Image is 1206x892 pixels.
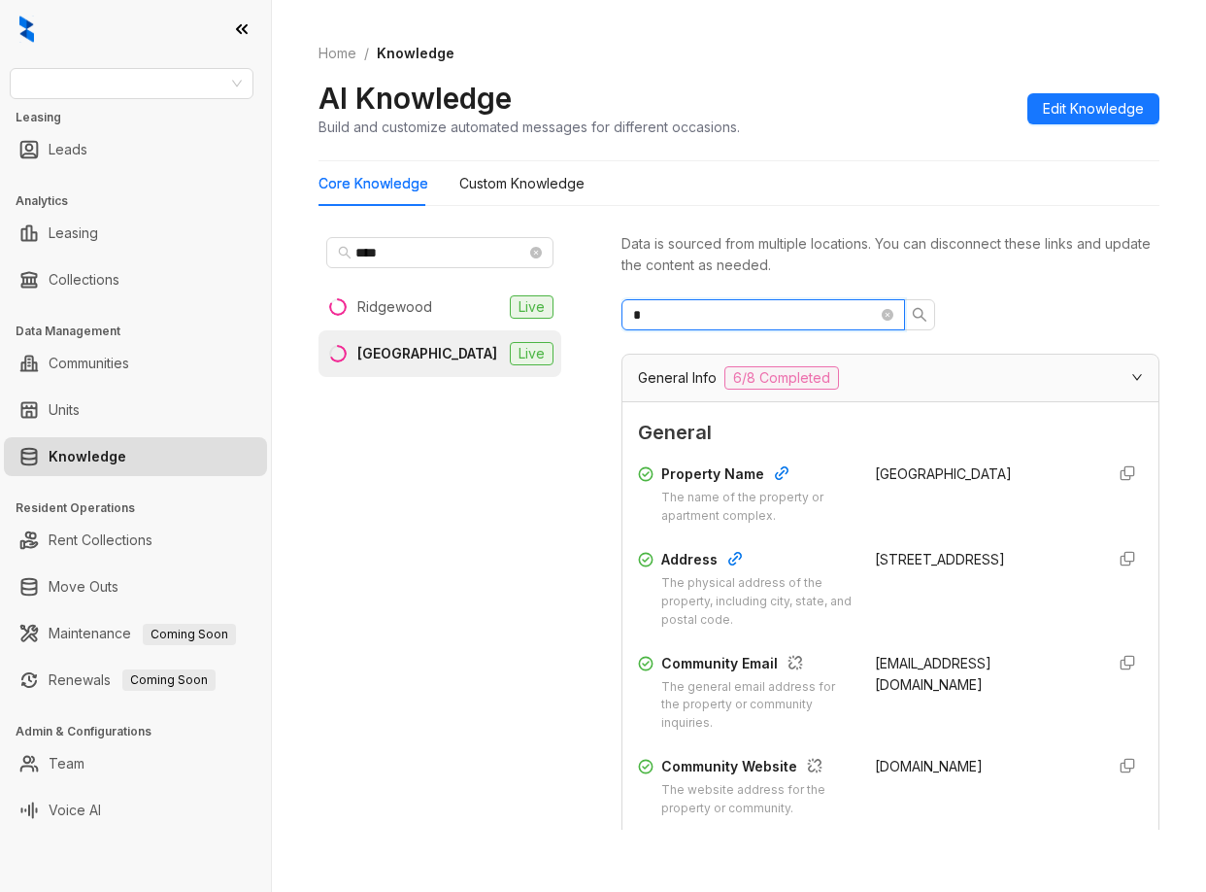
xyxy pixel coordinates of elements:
a: Units [49,391,80,429]
h2: AI Knowledge [318,80,512,117]
span: close-circle [882,309,893,321]
span: [DOMAIN_NAME] [875,758,983,774]
img: logo [19,16,34,43]
div: [GEOGRAPHIC_DATA] [357,343,497,364]
div: The name of the property or apartment complex. [661,489,852,526]
div: Data is sourced from multiple locations. You can disconnect these links and update the content as... [621,233,1159,276]
div: The website address for the property or community. [661,781,852,818]
span: Coming Soon [122,669,216,691]
div: Core Knowledge [318,173,428,194]
span: [GEOGRAPHIC_DATA] [875,465,1012,482]
li: Knowledge [4,437,267,476]
li: Rent Collections [4,521,267,560]
a: Team [49,744,84,783]
li: Move Outs [4,567,267,606]
div: The physical address of the property, including city, state, and postal code. [661,574,852,630]
h3: Resident Operations [16,499,271,517]
div: Property Name [661,463,852,489]
h3: Leasing [16,109,271,126]
li: Maintenance [4,614,267,653]
a: Home [315,43,360,64]
div: Community Email [661,653,852,678]
span: Coming Soon [143,624,236,645]
li: / [364,43,369,64]
a: Leads [49,130,87,169]
a: Move Outs [49,567,118,606]
li: Voice AI [4,791,267,830]
a: Voice AI [49,791,101,830]
li: Units [4,391,267,429]
div: The general email address for the property or community inquiries. [661,678,852,734]
span: search [338,246,352,259]
a: Knowledge [49,437,126,476]
h3: Admin & Configurations [16,723,271,740]
div: General Info6/8 Completed [622,355,1158,401]
span: Knowledge [377,45,454,61]
span: Live [510,342,553,365]
span: expanded [1131,371,1143,383]
div: [STREET_ADDRESS] [875,549,1089,570]
a: Communities [49,344,129,383]
li: Leads [4,130,267,169]
span: 6/8 Completed [724,366,839,390]
span: Edit Knowledge [1043,98,1144,120]
li: Leasing [4,214,267,253]
div: Ridgewood [357,296,432,318]
span: [EMAIL_ADDRESS][DOMAIN_NAME] [875,655,991,693]
span: search [912,307,927,323]
span: Live [510,295,553,319]
span: General Info [638,367,717,389]
button: Edit Knowledge [1027,93,1159,124]
h3: Data Management [16,323,271,340]
div: Community Website [661,756,852,781]
span: close-circle [530,247,542,258]
li: Renewals [4,661,267,700]
div: Custom Knowledge [459,173,585,194]
div: Address [661,549,852,574]
li: Team [4,744,267,783]
div: Build and customize automated messages for different occasions. [318,117,740,137]
span: General [638,418,1143,448]
a: RenewalsComing Soon [49,661,216,700]
li: Collections [4,260,267,299]
a: Collections [49,260,119,299]
h3: Analytics [16,192,271,210]
li: Communities [4,344,267,383]
a: Leasing [49,214,98,253]
a: Rent Collections [49,521,152,560]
